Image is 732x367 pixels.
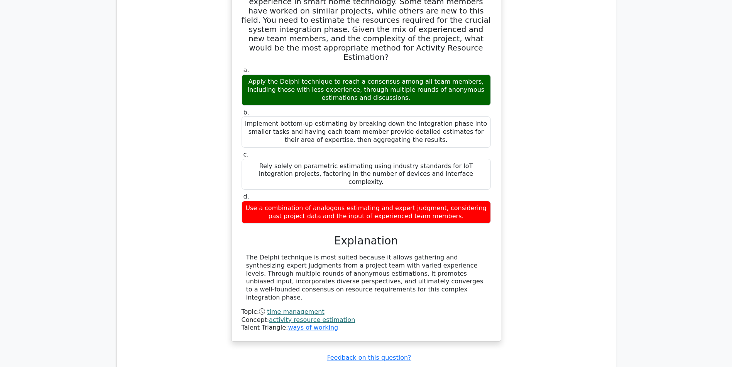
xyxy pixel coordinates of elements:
div: Implement bottom-up estimating by breaking down the integration phase into smaller tasks and havi... [242,116,491,147]
div: Rely solely on parametric estimating using industry standards for IoT integration projects, facto... [242,159,491,190]
span: d. [243,193,249,200]
div: Talent Triangle: [242,308,491,332]
a: activity resource estimation [269,316,355,323]
span: b. [243,109,249,116]
div: Topic: [242,308,491,316]
div: Use a combination of analogous estimating and expert judgment, considering past project data and ... [242,201,491,224]
h3: Explanation [246,234,486,247]
a: Feedback on this question? [327,354,411,361]
div: The Delphi technique is most suited because it allows gathering and synthesizing expert judgments... [246,254,486,302]
span: c. [243,151,249,158]
a: time management [267,308,324,315]
a: ways of working [288,324,338,331]
span: a. [243,66,249,74]
div: Apply the Delphi technique to reach a consensus among all team members, including those with less... [242,74,491,105]
div: Concept: [242,316,491,324]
